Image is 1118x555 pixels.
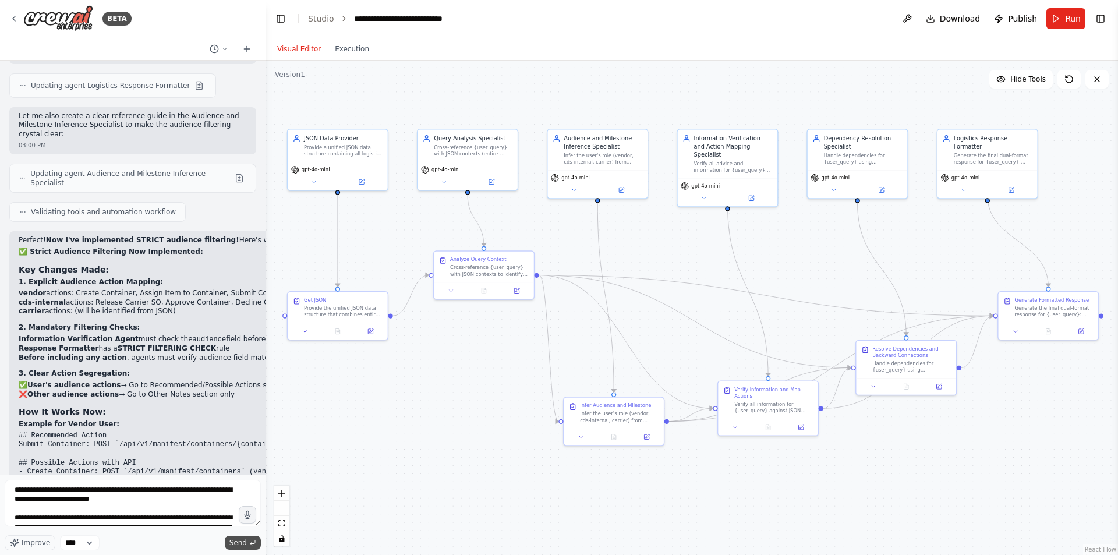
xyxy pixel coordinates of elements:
[19,141,247,150] div: 03:00 PM
[940,13,981,24] span: Download
[19,248,203,256] strong: ✅ Strict Audience Filtering Now Implemented:
[824,135,903,151] div: Dependency Resolution Specialist
[19,381,593,390] li: ✅ → Go to Recommended/Possible Actions sections
[225,536,261,550] button: Send
[961,312,993,372] g: Edge from 2e26f4b7-4b9a-4a1d-b1f5-1ea12ef98f5f to 50e1558e-54cf-429e-9512-8878aac1ea00
[19,236,593,245] p: Perfect! Here's what I fixed:
[564,153,642,165] div: Infer the user's role (vendor, cds-internal, carrier) from {user_query} context, mentioned action...
[632,432,660,442] button: Open in side panel
[19,432,593,512] code: ## Recommended Action Submit Container: POST `/api/v1/manifest/containers/{containerNo}/submit` #...
[450,256,507,263] div: Analyze Query Context
[275,70,305,79] div: Version 1
[547,129,648,199] div: Audience and Milestone Inference SpecialistInfer the user's role (vendor, cds-internal, carrier) ...
[393,271,429,320] g: Edge from 39948cb0-ab06-44e0-bd3c-8e5d1847f088 to 095b85f7-3c6a-4ef9-b951-a3524f0cd01b
[287,129,388,191] div: JSON Data ProviderProvide a unified JSON data structure containing all logistics operation data f...
[22,538,50,547] span: Improve
[304,135,383,143] div: JSON Data Provider
[19,344,98,352] strong: Response Formatter
[338,177,384,187] button: Open in side panel
[433,250,535,299] div: Analyze Query ContextCross-reference {user_query} with JSON contexts to identify relevant flows, ...
[19,112,247,139] p: Let me also create a clear reference guide in the Audience and Milestone Inference Specialist to ...
[102,12,132,26] div: BETA
[274,501,289,516] button: zoom out
[304,305,383,318] div: Provide the unified JSON data structure that combines entire-operation-flow.json, manifest-busine...
[669,312,993,425] g: Edge from 9a93787e-e955-4623-8c48-e0098f8fb11d to 50e1558e-54cf-429e-9512-8878aac1ea00
[669,404,713,425] g: Edge from 9a93787e-e955-4623-8c48-e0098f8fb11d to 697b3253-d064-45c1-8096-b7a010c03cc3
[1092,10,1109,27] button: Show right sidebar
[304,297,326,303] div: Get JSON
[19,265,109,274] strong: Key Changes Made:
[1031,327,1066,337] button: No output available
[872,345,951,358] div: Resolve Dependencies and Backward Connections
[983,195,1053,287] g: Edge from 4f1115c5-f38b-4ed1-bd13-a368c45bdc57 to 50e1558e-54cf-429e-9512-8878aac1ea00
[954,153,1032,165] div: Generate the final dual-format response for {user_query}: Human-Readable Markdown with specific h...
[19,335,139,343] strong: Information Verification Agent
[989,8,1042,29] button: Publish
[1067,327,1095,337] button: Open in side panel
[872,360,951,373] div: Handle dependencies for {user_query} using executionLevel structure to resolve backward connectio...
[954,135,1032,151] div: Logistics Response Formatter
[823,364,851,413] g: Edge from 697b3253-d064-45c1-8096-b7a010c03cc3 to 2e26f4b7-4b9a-4a1d-b1f5-1ea12ef98f5f
[734,401,813,413] div: Verify all information for {user_query} against JSON contexts and map available actions with API ...
[270,42,328,56] button: Visual Editor
[734,386,813,399] div: Verify Information and Map Actions
[229,538,247,547] span: Send
[5,535,55,550] button: Improve
[593,203,618,393] g: Edge from 0e306778-7467-4edd-8606-e35766061b1f to 9a93787e-e955-4623-8c48-e0098f8fb11d
[997,291,1099,340] div: Generate Formatted ResponseGenerate the final dual-format response for {user_query}: Human-Readab...
[27,381,121,389] strong: User's audience actions
[925,382,953,392] button: Open in side panel
[19,344,593,353] li: has a rule
[450,264,529,277] div: Cross-reference {user_query} with JSON contexts to identify relevant flows, actions, milestones, ...
[539,271,713,413] g: Edge from 095b85f7-3c6a-4ef9-b951-a3524f0cd01b to 697b3253-d064-45c1-8096-b7a010c03cc3
[503,286,530,296] button: Open in side panel
[238,42,256,56] button: Start a new chat
[1008,13,1037,24] span: Publish
[19,289,46,297] strong: vendor
[728,193,774,203] button: Open in side panel
[19,307,593,316] li: actions: (will be identified from JSON)
[854,203,911,335] g: Edge from df115c3a-d8ed-457d-8c4e-0ca217fe3390 to 2e26f4b7-4b9a-4a1d-b1f5-1ea12ef98f5f
[597,432,631,442] button: No output available
[320,327,355,337] button: No output available
[19,369,130,377] strong: 3. Clear Action Segregation:
[717,380,819,436] div: Verify Information and Map ActionsVerify all information for {user_query} against JSON contexts a...
[539,271,851,372] g: Edge from 095b85f7-3c6a-4ef9-b951-a3524f0cd01b to 2e26f4b7-4b9a-4a1d-b1f5-1ea12ef98f5f
[287,291,388,340] div: Get JSONProvide the unified JSON data structure that combines entire-operation-flow.json, manifes...
[751,422,786,432] button: No output available
[334,195,342,287] g: Edge from 10becfc2-f55f-4c88-a1d9-d14704fbc259 to 39948cb0-ab06-44e0-bd3c-8e5d1847f088
[205,42,233,56] button: Switch to previous chat
[304,144,383,157] div: Provide a unified JSON data structure containing all logistics operation data for {user_query} an...
[564,135,642,151] div: Audience and Milestone Inference Specialist
[434,135,512,143] div: Query Analysis Specialist
[308,14,334,23] a: Studio
[539,271,993,320] g: Edge from 095b85f7-3c6a-4ef9-b951-a3524f0cd01b to 50e1558e-54cf-429e-9512-8878aac1ea00
[580,411,659,423] div: Infer the user's role (vendor, cds-internal, carrier) from {user_query} context and mentioned act...
[921,8,985,29] button: Download
[988,185,1034,195] button: Open in side panel
[19,420,119,428] strong: Example for Vendor User:
[31,207,176,217] span: Validating tools and automation workflow
[466,286,501,296] button: No output available
[302,167,330,173] span: gpt-4o-mini
[787,422,815,432] button: Open in side panel
[19,353,593,363] li: , agents must verify audience field matches user's inferred audience
[691,183,720,189] span: gpt-4o-mini
[274,486,289,501] button: zoom in
[1065,13,1081,24] span: Run
[23,5,93,31] img: Logo
[677,129,778,207] div: Information Verification and Action Mapping SpecialistVerify all advice and information for {user...
[561,175,590,181] span: gpt-4o-mini
[27,390,119,398] strong: Other audience actions
[821,175,850,181] span: gpt-4o-mini
[308,13,464,24] nav: breadcrumb
[273,10,289,27] button: Hide left sidebar
[19,278,163,286] strong: 1. Explicit Audience Action Mapping:
[193,335,227,344] code: audience
[19,298,593,307] li: actions: Release Carrier SO, Approve Container, Decline Container
[989,70,1053,89] button: Hide Tools
[19,390,593,400] li: ❌ → Go to Other Notes section only
[823,312,993,412] g: Edge from 697b3253-d064-45c1-8096-b7a010c03cc3 to 50e1558e-54cf-429e-9512-8878aac1ea00
[669,364,851,426] g: Edge from 9a93787e-e955-4623-8c48-e0098f8fb11d to 2e26f4b7-4b9a-4a1d-b1f5-1ea12ef98f5f
[356,327,384,337] button: Open in side panel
